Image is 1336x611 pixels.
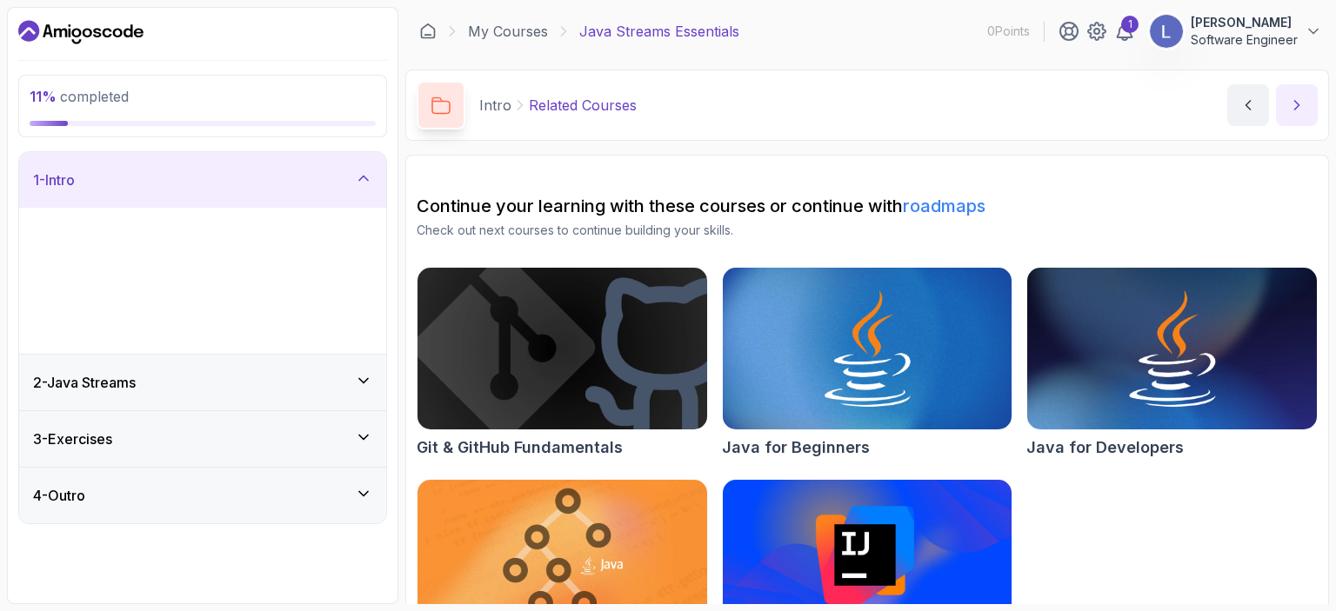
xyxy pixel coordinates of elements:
[417,267,708,460] a: Git & GitHub Fundamentals cardGit & GitHub Fundamentals
[722,267,1013,460] a: Java for Beginners cardJava for Beginners
[1114,21,1135,42] a: 1
[419,23,437,40] a: Dashboard
[1150,15,1183,48] img: user profile image
[18,18,144,46] a: Dashboard
[417,194,1318,218] h2: Continue your learning with these courses or continue with
[1227,84,1269,126] button: previous content
[723,268,1012,429] img: Java for Beginners card
[33,485,85,506] h3: 4 - Outro
[529,95,637,116] p: Related Courses
[417,435,623,460] h2: Git & GitHub Fundamentals
[417,268,707,429] img: Git & GitHub Fundamentals card
[30,88,57,105] span: 11 %
[30,88,129,105] span: completed
[19,152,386,208] button: 1-Intro
[1276,84,1318,126] button: next content
[417,222,1318,239] p: Check out next courses to continue building your skills.
[1027,268,1317,429] img: Java for Developers card
[903,196,985,216] a: roadmaps
[1191,14,1298,31] p: [PERSON_NAME]
[1026,267,1318,460] a: Java for Developers cardJava for Developers
[33,372,136,393] h3: 2 - Java Streams
[987,23,1030,40] p: 0 Points
[19,355,386,410] button: 2-Java Streams
[33,169,75,190] h3: 1 - Intro
[1191,31,1298,49] p: Software Engineer
[479,95,511,116] p: Intro
[1026,435,1184,460] h2: Java for Developers
[19,411,386,467] button: 3-Exercises
[33,428,112,449] h3: 3 - Exercises
[19,468,386,523] button: 4-Outro
[722,435,870,460] h2: Java for Beginners
[579,21,739,42] p: Java Streams Essentials
[468,21,548,42] a: My Courses
[1149,14,1322,49] button: user profile image[PERSON_NAME]Software Engineer
[1121,16,1139,33] div: 1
